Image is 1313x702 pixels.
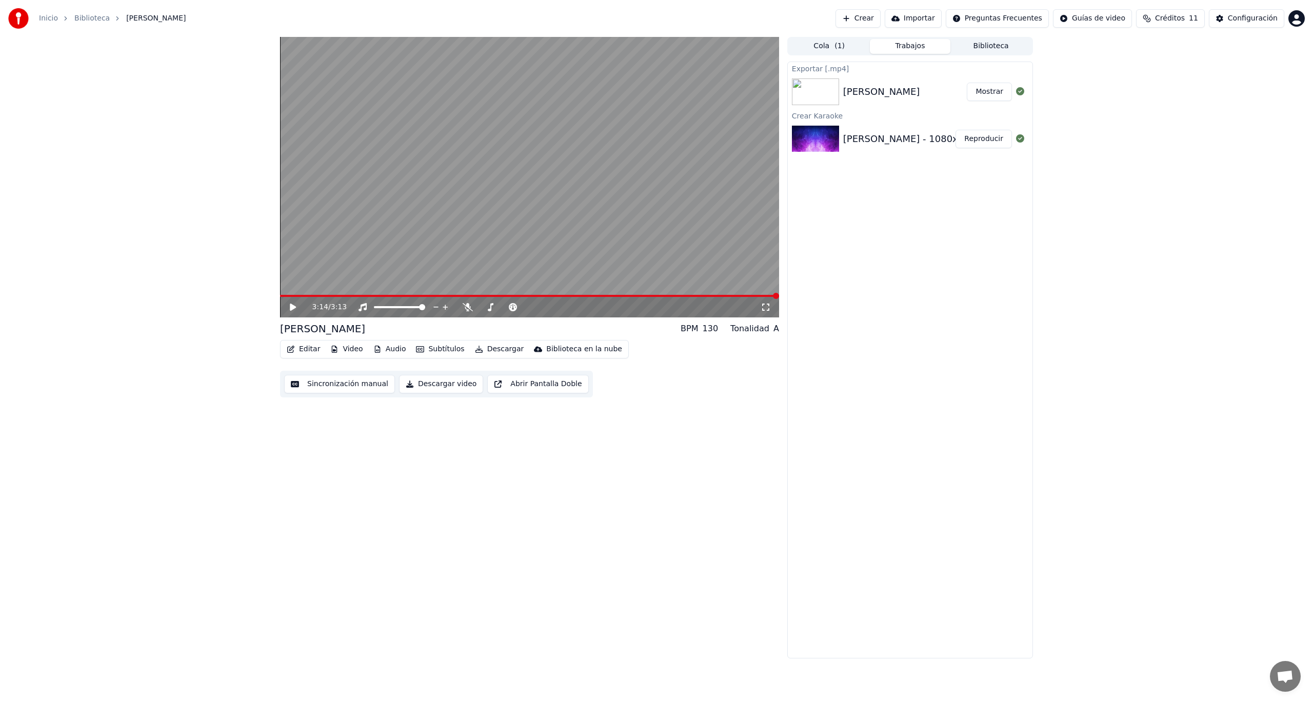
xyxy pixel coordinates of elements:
span: 11 [1189,13,1198,24]
button: Cola [789,39,870,54]
div: [PERSON_NAME] [843,85,920,99]
button: Preguntas Frecuentes [946,9,1049,28]
div: Tonalidad [730,323,769,335]
button: Editar [283,342,324,356]
div: Crear Karaoke [788,109,1032,122]
div: / [312,302,337,312]
button: Biblioteca [950,39,1031,54]
span: Créditos [1155,13,1185,24]
div: A [773,323,779,335]
div: 130 [703,323,719,335]
button: Trabajos [870,39,951,54]
a: Biblioteca [74,13,110,24]
div: [PERSON_NAME] - 1080x1080 800K [843,132,1008,146]
div: Exportar [.mp4] [788,62,1032,74]
div: Biblioteca en la nube [546,344,622,354]
button: Créditos11 [1136,9,1205,28]
button: Reproducir [956,130,1012,148]
div: Configuración [1228,13,1278,24]
button: Audio [369,342,410,356]
button: Video [326,342,367,356]
button: Guías de video [1053,9,1132,28]
div: BPM [681,323,698,335]
button: Abrir Pantalla Doble [487,375,588,393]
button: Descargar [471,342,528,356]
a: Inicio [39,13,58,24]
button: Descargar video [399,375,483,393]
button: Crear [835,9,881,28]
span: 3:13 [331,302,347,312]
button: Importar [885,9,942,28]
span: [PERSON_NAME] [126,13,186,24]
span: ( 1 ) [834,41,845,51]
nav: breadcrumb [39,13,186,24]
button: Mostrar [967,83,1012,101]
div: [PERSON_NAME] [280,322,365,336]
button: Subtítulos [412,342,468,356]
span: 3:14 [312,302,328,312]
button: Sincronización manual [284,375,395,393]
img: youka [8,8,29,29]
button: Configuración [1209,9,1284,28]
div: Chat abierto [1270,661,1301,692]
